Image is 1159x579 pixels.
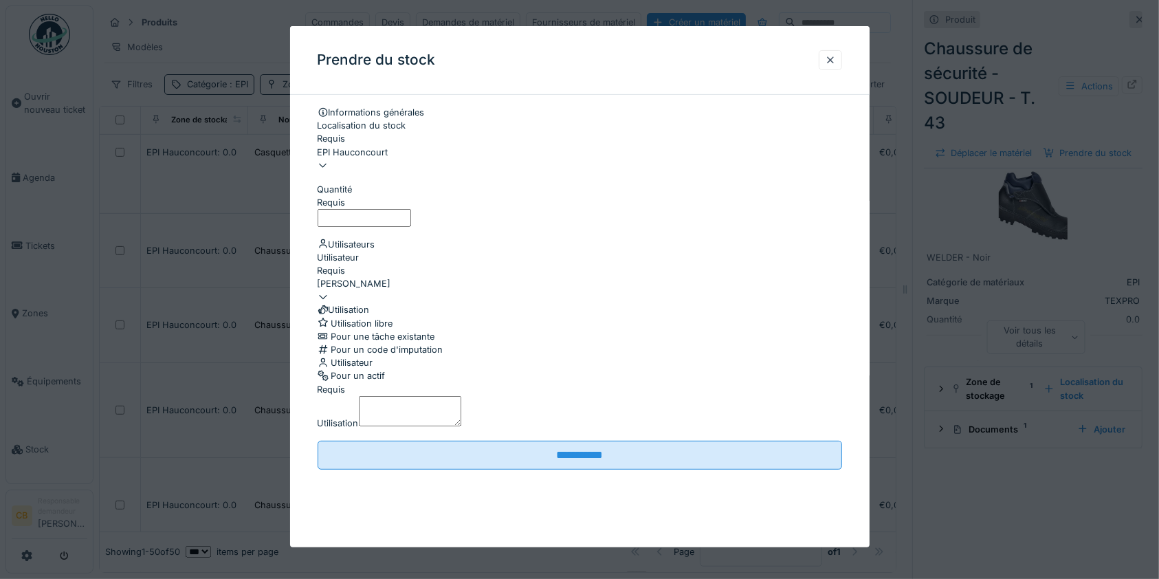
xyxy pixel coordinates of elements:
[318,52,436,69] h3: Prendre du stock
[318,417,359,430] label: Utilisation
[318,317,842,330] div: Utilisation libre
[318,237,842,250] div: Utilisateurs
[318,196,842,209] div: Requis
[318,132,842,145] div: Requis
[318,330,842,343] div: Pour une tâche existante
[318,251,360,264] label: Utilisateur
[318,369,842,382] div: Pour un actif
[318,277,842,290] div: [PERSON_NAME]
[318,183,353,196] label: Quantité
[318,382,842,395] div: Requis
[318,303,842,316] div: Utilisation
[318,119,406,132] label: Localisation du stock
[318,356,842,369] div: Utilisateur
[318,264,842,277] div: Requis
[318,343,842,356] div: Pour un code d'imputation
[318,145,842,158] div: EPI Hauconcourt
[318,106,842,119] div: Informations générales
